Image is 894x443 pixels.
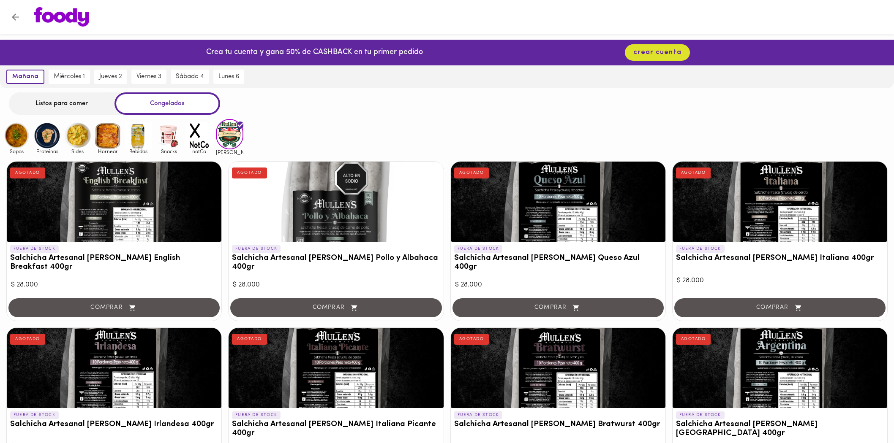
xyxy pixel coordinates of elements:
[11,280,217,290] div: $ 28.000
[3,149,30,154] span: Sopas
[677,276,883,286] div: $ 28.000
[7,328,221,408] div: Salchicha Artesanal Mullens Irlandesa 400gr
[136,73,161,81] span: viernes 3
[125,122,152,149] img: Bebidas
[455,280,661,290] div: $ 28.000
[10,420,218,429] h3: Salchicha Artesanal [PERSON_NAME] Irlandesa 400gr
[232,167,267,178] div: AGOTADO
[232,420,440,438] h3: Salchicha Artesanal [PERSON_NAME] Italiana Picante 400gr
[676,254,884,263] h3: Salchicha Artesanal [PERSON_NAME] Italiana 400gr
[131,70,166,84] button: viernes 3
[155,122,183,149] img: Snacks
[451,162,665,242] div: Salchicha Artesanal Mullens Queso Azul 400gr
[213,70,244,84] button: lunes 6
[171,70,209,84] button: sábado 4
[10,411,59,419] p: FUERA DE STOCK
[673,328,887,408] div: Salchicha Artesanal Mullens Argentina 400gr
[10,334,45,345] div: AGOTADO
[676,167,711,178] div: AGOTADO
[233,280,439,290] div: $ 28.000
[218,73,239,81] span: lunes 6
[206,47,423,58] p: Crea tu cuenta y gana 50% de CASHBACK en tu primer pedido
[33,149,61,154] span: Proteinas
[3,122,30,149] img: Sopas
[216,119,243,149] img: mullens
[454,334,489,345] div: AGOTADO
[232,245,281,253] p: FUERA DE STOCK
[125,149,152,154] span: Bebidas
[114,92,220,115] div: Congelados
[12,73,38,81] span: mañana
[99,73,122,81] span: jueves 2
[216,149,243,155] span: [PERSON_NAME]
[229,162,443,242] div: Salchicha Artesanal Mullens Pollo y Albahaca 400gr
[34,7,89,27] img: logo.png
[54,73,85,81] span: miércoles 1
[676,334,711,345] div: AGOTADO
[49,70,90,84] button: miércoles 1
[176,73,204,81] span: sábado 4
[633,49,681,57] span: crear cuenta
[451,328,665,408] div: Salchicha Artesanal Mullens Bratwurst 400gr
[185,122,213,149] img: notCo
[454,411,503,419] p: FUERA DE STOCK
[676,420,884,438] h3: Salchicha Artesanal [PERSON_NAME] [GEOGRAPHIC_DATA] 400gr
[7,162,221,242] div: Salchicha Artesanal Mullens English Breakfast 400gr
[94,149,122,154] span: Hornear
[454,254,662,272] h3: Salchicha Artesanal [PERSON_NAME] Queso Azul 400gr
[9,92,114,115] div: Listos para comer
[232,334,267,345] div: AGOTADO
[5,7,26,27] button: Volver
[454,420,662,429] h3: Salchicha Artesanal [PERSON_NAME] Bratwurst 400gr
[232,254,440,272] h3: Salchicha Artesanal [PERSON_NAME] Pollo y Albahaca 400gr
[454,245,503,253] p: FUERA DE STOCK
[94,122,122,149] img: Hornear
[10,167,45,178] div: AGOTADO
[229,328,443,408] div: Salchicha Artesanal Mullens Italiana Picante 400gr
[454,167,489,178] div: AGOTADO
[232,411,281,419] p: FUERA DE STOCK
[33,122,61,149] img: Proteinas
[64,149,91,154] span: Sides
[676,245,725,253] p: FUERA DE STOCK
[155,149,183,154] span: Snacks
[625,44,690,61] button: crear cuenta
[6,70,44,84] button: mañana
[10,254,218,272] h3: Salchicha Artesanal [PERSON_NAME] English Breakfast 400gr
[676,411,725,419] p: FUERA DE STOCK
[10,245,59,253] p: FUERA DE STOCK
[845,394,886,435] iframe: Messagebird Livechat Widget
[94,70,127,84] button: jueves 2
[64,122,91,149] img: Sides
[185,149,213,154] span: notCo
[673,162,887,242] div: Salchicha Artesanal Mullens Italiana 400gr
